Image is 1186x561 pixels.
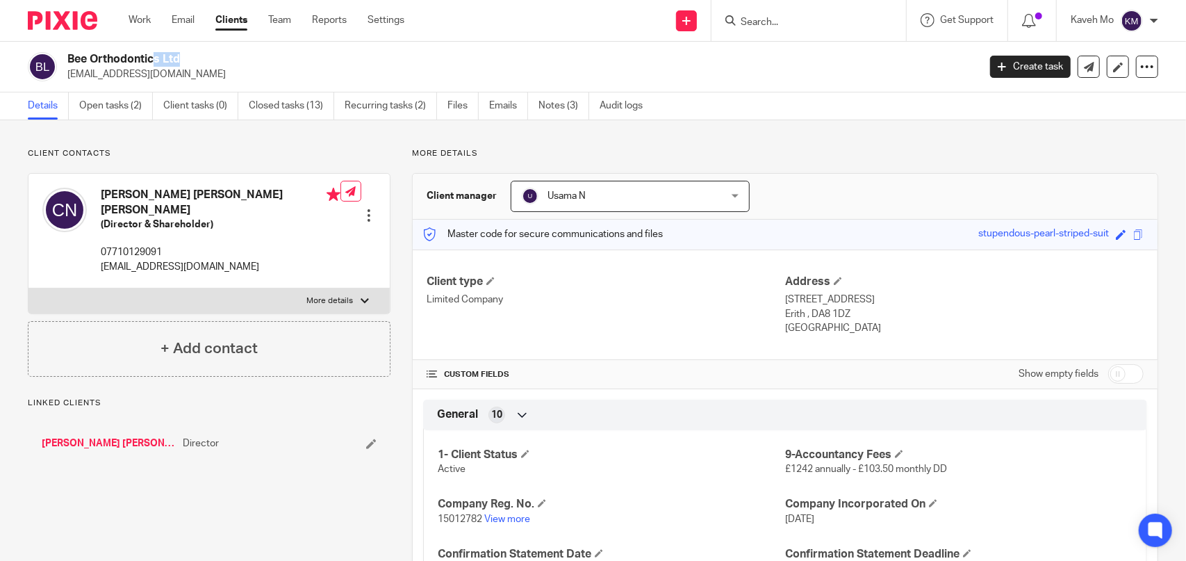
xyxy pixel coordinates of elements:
img: svg%3E [522,188,538,204]
h4: 1- Client Status [438,448,785,462]
a: Email [172,13,195,27]
h4: 9-Accountancy Fees [785,448,1133,462]
span: £1242 annually - £103.50 monthly DD [785,464,947,474]
div: stupendous-pearl-striped-suit [978,227,1109,243]
img: svg%3E [42,188,87,232]
p: Limited Company [427,293,785,307]
span: General [437,407,478,422]
span: Get Support [940,15,994,25]
span: Director [183,437,219,450]
p: Erith , DA8 1DZ [785,307,1144,321]
h4: Company Incorporated On [785,497,1133,512]
a: Recurring tasks (2) [345,92,437,120]
a: Notes (3) [538,92,589,120]
a: Closed tasks (13) [249,92,334,120]
a: View more [484,514,530,524]
a: Clients [215,13,247,27]
p: 07710129091 [101,245,340,259]
h4: Client type [427,275,785,289]
p: [EMAIL_ADDRESS][DOMAIN_NAME] [67,67,969,81]
p: More details [412,148,1158,159]
p: [GEOGRAPHIC_DATA] [785,321,1144,335]
a: Settings [368,13,404,27]
a: Create task [990,56,1071,78]
h5: (Director & Shareholder) [101,218,340,231]
a: Files [447,92,479,120]
h4: + Add contact [160,338,258,359]
p: Master code for secure communications and files [423,227,663,241]
a: [PERSON_NAME] [PERSON_NAME] [PERSON_NAME] [42,437,176,450]
span: 10 [491,408,502,422]
a: Team [268,13,291,27]
h3: Client manager [427,189,497,203]
a: Reports [312,13,347,27]
span: [DATE] [785,514,814,524]
span: Active [438,464,466,474]
a: Emails [489,92,528,120]
p: Linked clients [28,398,390,409]
i: Primary [327,188,340,202]
h2: Bee Orthodontics Ltd [67,52,789,67]
label: Show empty fields [1019,367,1098,381]
h4: CUSTOM FIELDS [427,369,785,380]
span: 15012782 [438,514,482,524]
a: Details [28,92,69,120]
p: More details [307,295,354,307]
span: Usama N [547,191,586,201]
a: Work [129,13,151,27]
p: Client contacts [28,148,390,159]
img: Pixie [28,11,97,30]
h4: Company Reg. No. [438,497,785,512]
h4: [PERSON_NAME] [PERSON_NAME] [PERSON_NAME] [101,188,340,218]
p: Kaveh Mo [1071,13,1114,27]
a: Open tasks (2) [79,92,153,120]
img: svg%3E [1121,10,1143,32]
a: Client tasks (0) [163,92,238,120]
p: [EMAIL_ADDRESS][DOMAIN_NAME] [101,260,340,274]
p: [STREET_ADDRESS] [785,293,1144,307]
input: Search [739,17,864,29]
a: Audit logs [600,92,653,120]
h4: Address [785,275,1144,289]
img: svg%3E [28,52,57,81]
